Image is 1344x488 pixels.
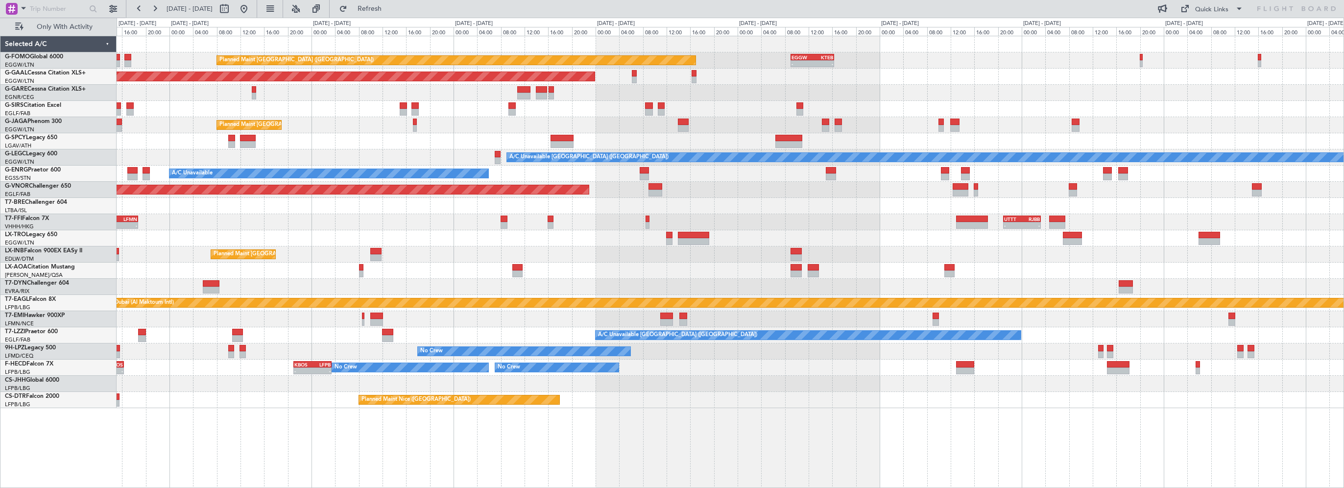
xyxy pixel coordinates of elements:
[5,199,67,205] a: T7-BREChallenger 604
[1116,27,1140,36] div: 16:00
[5,336,30,343] a: EGLF/FAB
[738,27,761,36] div: 00:00
[5,151,57,157] a: G-LEGCLegacy 600
[5,102,24,108] span: G-SIRS
[974,27,998,36] div: 16:00
[25,24,103,30] span: Only With Activity
[5,86,86,92] a: G-GARECessna Citation XLS+
[146,27,169,36] div: 20:00
[5,216,49,221] a: T7-FFIFalcon 7X
[5,393,59,399] a: CS-DTRFalcon 2000
[5,320,34,327] a: LFMN/NCE
[5,142,31,149] a: LGAV/ATH
[5,288,29,295] a: EVRA/RIX
[548,27,572,36] div: 16:00
[5,264,75,270] a: LX-AOACitation Mustang
[122,27,145,36] div: 16:00
[809,27,832,36] div: 12:00
[714,27,738,36] div: 20:00
[812,54,833,60] div: KTEB
[5,102,61,108] a: G-SIRSCitation Excel
[903,27,927,36] div: 04:00
[193,27,216,36] div: 04:00
[1093,27,1116,36] div: 12:00
[5,352,33,360] a: LFMD/CEQ
[572,27,596,36] div: 20:00
[785,27,809,36] div: 08:00
[5,232,57,238] a: LX-TROLegacy 650
[264,27,288,36] div: 16:00
[596,27,619,36] div: 00:00
[294,362,312,367] div: KBOS
[5,248,24,254] span: LX-INB
[335,360,357,375] div: No Crew
[172,166,213,181] div: A/C Unavailable
[5,191,30,198] a: EGLF/FAB
[5,304,30,311] a: LFPB/LBG
[1022,216,1040,222] div: RJBB
[5,77,34,85] a: EGGW/LTN
[1023,20,1061,28] div: [DATE] - [DATE]
[1187,27,1211,36] div: 04:00
[335,1,393,17] button: Refresh
[5,94,34,101] a: EGNR/CEG
[5,183,29,189] span: G-VNOR
[5,232,26,238] span: LX-TRO
[5,54,30,60] span: G-FOMO
[5,329,25,335] span: T7-LZZI
[792,54,813,60] div: EGGW
[880,27,903,36] div: 00:00
[335,27,359,36] div: 04:00
[5,183,71,189] a: G-VNORChallenger 650
[5,207,27,214] a: LTBA/ISL
[5,158,34,166] a: EGGW/LTN
[169,27,193,36] div: 00:00
[219,53,374,68] div: Planned Maint [GEOGRAPHIC_DATA] ([GEOGRAPHIC_DATA])
[383,27,406,36] div: 12:00
[667,27,690,36] div: 12:00
[643,27,667,36] div: 08:00
[1164,27,1187,36] div: 00:00
[951,27,974,36] div: 12:00
[430,27,454,36] div: 20:00
[501,27,525,36] div: 08:00
[294,368,312,374] div: -
[217,27,240,36] div: 08:00
[5,313,24,318] span: T7-EMI
[5,174,31,182] a: EGSS/STN
[1258,27,1282,36] div: 16:00
[1022,27,1045,36] div: 00:00
[498,360,520,375] div: No Crew
[5,329,58,335] a: T7-LZZIPraetor 600
[927,27,951,36] div: 08:00
[214,247,368,262] div: Planned Maint [GEOGRAPHIC_DATA] ([GEOGRAPHIC_DATA])
[881,20,919,28] div: [DATE] - [DATE]
[5,126,34,133] a: EGGW/LTN
[1004,216,1022,222] div: UTTT
[1211,27,1235,36] div: 08:00
[5,110,30,117] a: EGLF/FAB
[11,19,106,35] button: Only With Activity
[313,20,351,28] div: [DATE] - [DATE]
[5,377,26,383] span: CS-JHH
[288,27,312,36] div: 20:00
[5,199,25,205] span: T7-BRE
[1004,222,1022,228] div: -
[5,280,69,286] a: T7-DYNChallenger 604
[455,20,493,28] div: [DATE] - [DATE]
[619,27,643,36] div: 04:00
[1176,1,1248,17] button: Quick Links
[5,135,26,141] span: G-SPCY
[998,27,1022,36] div: 20:00
[5,223,34,230] a: VHHH/HKG
[5,239,34,246] a: EGGW/LTN
[5,345,24,351] span: 9H-LPZ
[5,151,26,157] span: G-LEGC
[454,27,477,36] div: 00:00
[1069,27,1093,36] div: 08:00
[312,27,335,36] div: 00:00
[1022,222,1040,228] div: -
[5,361,53,367] a: F-HECDFalcon 7X
[5,271,63,279] a: [PERSON_NAME]/QSA
[312,362,331,367] div: LFPB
